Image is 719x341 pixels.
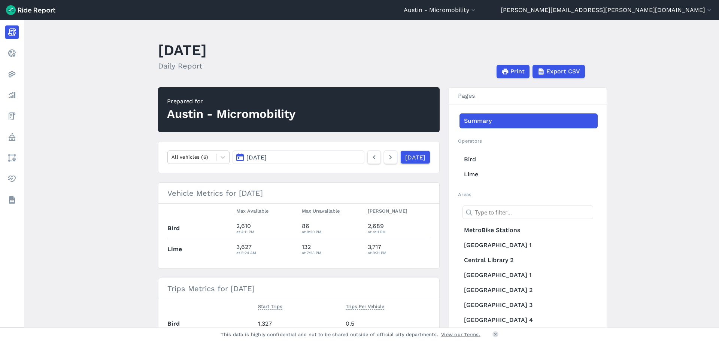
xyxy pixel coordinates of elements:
span: [DATE] [246,154,267,161]
div: at 4:11 PM [368,228,431,235]
h2: Operators [458,137,598,144]
div: 2,610 [236,222,296,235]
span: Trips Per Vehicle [346,302,384,310]
h3: Trips Metrics for [DATE] [158,278,439,299]
a: Realtime [5,46,19,60]
th: Lime [167,239,233,259]
button: Start Trips [258,302,282,311]
button: Export CSV [533,65,585,78]
h3: Pages [449,88,607,104]
div: at 5:24 AM [236,249,296,256]
a: Summary [459,113,598,128]
h2: Daily Report [158,60,207,71]
div: at 4:11 PM [236,228,296,235]
div: 86 [302,222,362,235]
div: 3,717 [368,243,431,256]
a: MetroBike Stations [459,223,598,238]
a: [GEOGRAPHIC_DATA] 4 [459,313,598,328]
button: Max Unavailable [302,207,340,216]
div: 132 [302,243,362,256]
a: Health [5,172,19,186]
h3: Vehicle Metrics for [DATE] [158,183,439,204]
h2: Areas [458,191,598,198]
a: Datasets [5,193,19,207]
button: [DATE] [233,150,364,164]
div: Austin - Micromobility [167,106,295,122]
a: View our Terms. [441,331,480,338]
div: 2,689 [368,222,431,235]
span: Export CSV [546,67,580,76]
button: [PERSON_NAME] [368,207,407,216]
img: Ride Report [6,5,55,15]
span: Max Available [236,207,269,214]
a: Report [5,25,19,39]
th: Bird [167,218,233,239]
a: Central Library 2 [459,253,598,268]
a: Bird [459,152,598,167]
a: Fees [5,109,19,123]
span: [PERSON_NAME] [368,207,407,214]
button: [PERSON_NAME][EMAIL_ADDRESS][PERSON_NAME][DOMAIN_NAME] [501,6,713,15]
a: Heatmaps [5,67,19,81]
a: [GEOGRAPHIC_DATA] 1 [459,238,598,253]
td: 1,327 [255,314,343,334]
button: Austin - Micromobility [404,6,477,15]
div: at 7:23 PM [302,249,362,256]
span: Max Unavailable [302,207,340,214]
div: at 8:31 PM [368,249,431,256]
a: Analyze [5,88,19,102]
span: Print [510,67,525,76]
a: Policy [5,130,19,144]
div: 3,627 [236,243,296,256]
a: [GEOGRAPHIC_DATA] 1 [459,268,598,283]
button: Print [497,65,530,78]
button: Max Available [236,207,269,216]
div: Prepared for [167,97,295,106]
h1: [DATE] [158,40,207,60]
a: [GEOGRAPHIC_DATA] 3 [459,298,598,313]
a: [GEOGRAPHIC_DATA] 2 [459,283,598,298]
th: Bird [167,314,255,334]
a: [DATE] [400,150,430,164]
a: Lime [459,167,598,182]
span: Start Trips [258,302,282,310]
input: Type to filter... [462,205,593,219]
a: Areas [5,151,19,165]
button: Trips Per Vehicle [346,302,384,311]
td: 0.5 [343,314,430,334]
div: at 8:20 PM [302,228,362,235]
